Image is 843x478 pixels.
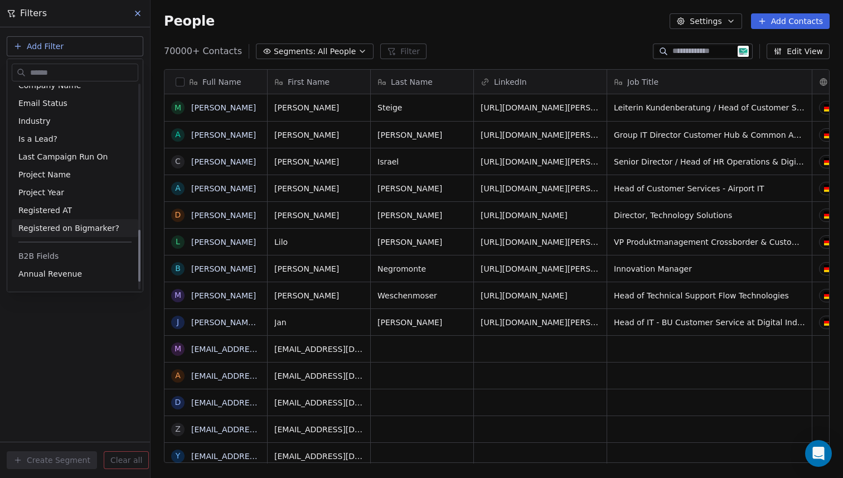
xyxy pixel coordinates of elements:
span: Annual Revenue [18,268,82,279]
span: Job Title [18,286,50,297]
span: Registered AT [18,205,72,216]
span: Industry [18,115,51,127]
span: Is a Lead? [18,133,57,144]
span: Project Year [18,187,64,198]
span: Registered on Bigmarker? [18,223,119,234]
span: B2B Fields [18,250,59,262]
span: Last Campaign Run On [18,151,108,162]
span: Email Status [18,98,67,109]
span: Project Name [18,169,71,180]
